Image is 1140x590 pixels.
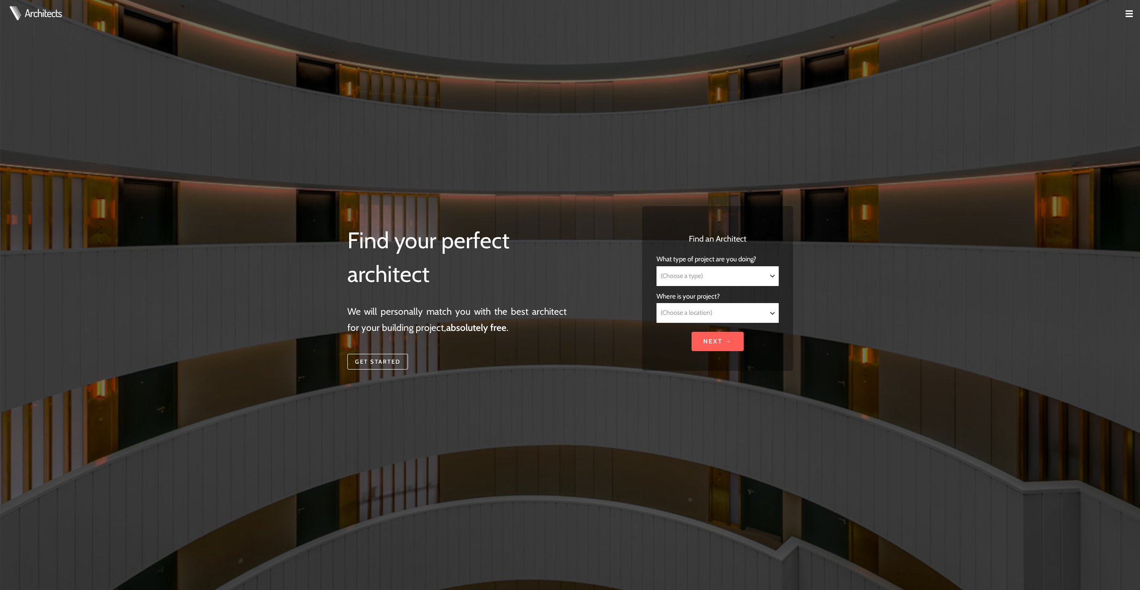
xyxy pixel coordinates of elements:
img: Architects [7,6,23,20]
span: Where is your project? [656,292,720,300]
h1: Find your perfect architect [347,224,567,291]
a: Get started [347,354,408,370]
h3: Find an Architect [656,233,778,245]
strong: absolutely free [446,322,506,333]
p: We will personally match you with the best architect for your building project, . [347,304,567,335]
input: Next → [692,332,744,351]
span: What type of project are you doing? [656,255,756,263]
a: Architects [25,8,62,18]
